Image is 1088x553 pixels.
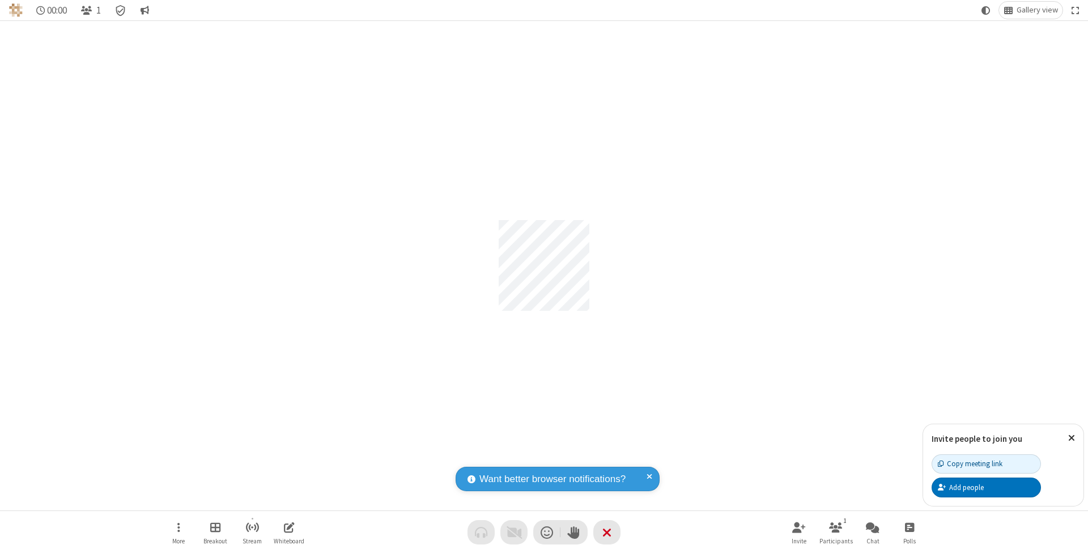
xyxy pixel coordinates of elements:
button: Open poll [892,516,926,548]
span: Breakout [203,538,227,544]
button: Close popover [1060,424,1083,452]
img: QA Selenium DO NOT DELETE OR CHANGE [9,3,23,17]
button: Fullscreen [1067,2,1084,19]
button: Video [500,520,528,544]
button: Using system theme [977,2,995,19]
button: Open participant list [76,2,105,19]
span: Stream [243,538,262,544]
button: Audio problem - check your Internet connection or call by phone [467,520,495,544]
button: Open shared whiteboard [272,516,306,548]
button: Start streaming [235,516,269,548]
span: More [172,538,185,544]
button: Add people [932,478,1041,497]
span: 1 [96,5,101,16]
button: Open participant list [819,516,853,548]
span: Participants [819,538,853,544]
div: 1 [840,516,850,526]
button: End or leave meeting [593,520,620,544]
span: Whiteboard [274,538,304,544]
button: Open menu [161,516,195,548]
div: Meeting details Encryption enabled [110,2,131,19]
span: Want better browser notifications? [479,472,626,487]
button: Raise hand [560,520,588,544]
span: Polls [903,538,916,544]
label: Invite people to join you [932,433,1022,444]
button: Copy meeting link [932,454,1041,474]
span: Invite [792,538,806,544]
span: 00:00 [47,5,67,16]
button: Invite participants (⌘+Shift+I) [782,516,816,548]
button: Manage Breakout Rooms [198,516,232,548]
button: Open chat [856,516,890,548]
button: Change layout [999,2,1062,19]
span: Gallery view [1017,6,1058,15]
span: Chat [866,538,879,544]
button: Send a reaction [533,520,560,544]
div: Timer [32,2,72,19]
button: Conversation [135,2,154,19]
div: Copy meeting link [938,458,1002,469]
